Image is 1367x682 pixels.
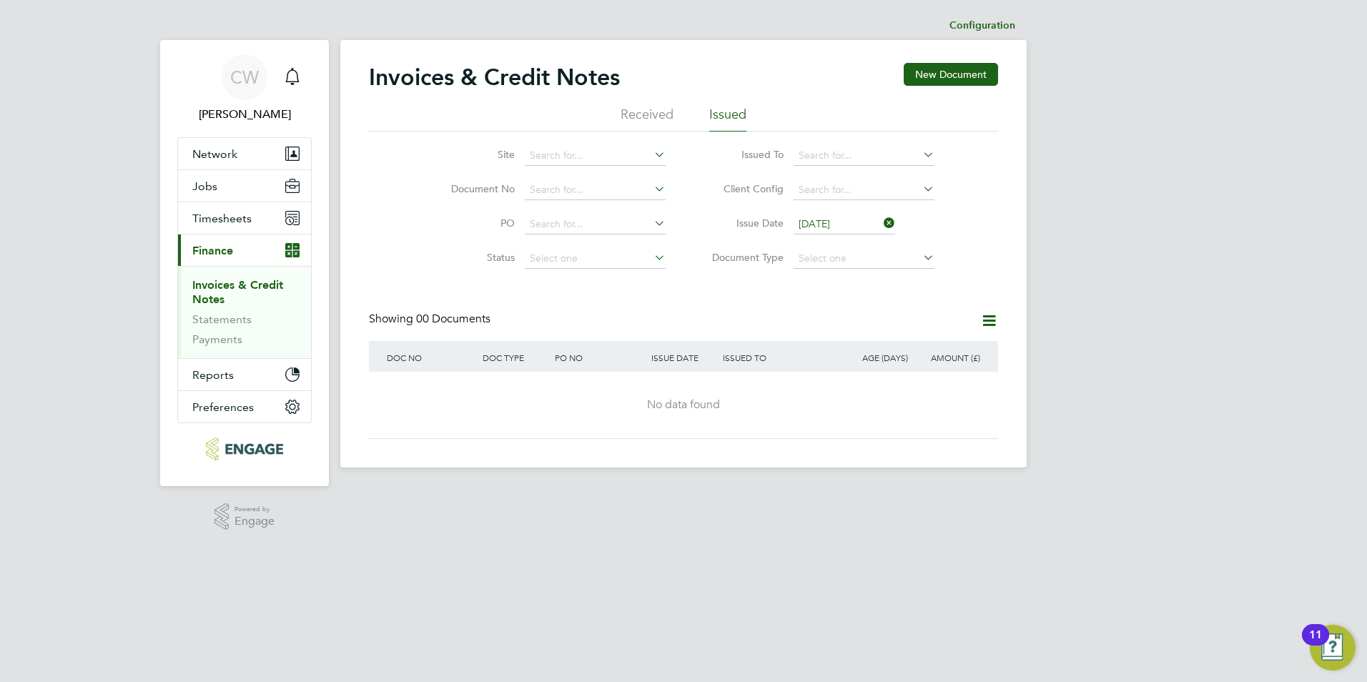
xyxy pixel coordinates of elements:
[383,341,479,374] div: DOC NO
[177,438,312,460] a: Go to home page
[369,63,620,92] h2: Invoices & Credit Notes
[479,341,551,374] div: DOC TYPE
[525,214,666,234] input: Search for...
[648,341,720,374] div: ISSUE DATE
[621,106,673,132] li: Received
[912,341,984,374] div: AMOUNT (£)
[433,251,515,264] label: Status
[192,368,234,382] span: Reports
[701,148,784,161] label: Issued To
[839,341,912,374] div: AGE (DAYS)
[192,278,283,306] a: Invoices & Credit Notes
[794,146,934,166] input: Search for...
[416,312,490,326] span: 00 Documents
[178,234,311,266] button: Finance
[794,180,934,200] input: Search for...
[192,179,217,193] span: Jobs
[1309,635,1322,653] div: 11
[178,359,311,390] button: Reports
[230,68,259,87] span: CW
[433,217,515,229] label: PO
[178,266,311,358] div: Finance
[206,438,282,460] img: northbuildrecruit-logo-retina.png
[949,11,1015,40] li: Configuration
[178,391,311,422] button: Preferences
[701,217,784,229] label: Issue Date
[235,515,275,528] span: Engage
[192,147,237,161] span: Network
[192,400,254,414] span: Preferences
[178,138,311,169] button: Network
[1310,625,1356,671] button: Open Resource Center, 11 new notifications
[192,244,233,257] span: Finance
[433,148,515,161] label: Site
[709,106,746,132] li: Issued
[383,397,984,412] div: No data found
[192,312,252,326] a: Statements
[525,249,666,269] input: Select one
[525,146,666,166] input: Search for...
[160,40,329,486] nav: Main navigation
[701,182,784,195] label: Client Config
[794,214,895,234] input: Select one
[178,170,311,202] button: Jobs
[235,503,275,515] span: Powered by
[178,202,311,234] button: Timesheets
[192,212,252,225] span: Timesheets
[369,312,493,327] div: Showing
[177,54,312,123] a: CW[PERSON_NAME]
[433,182,515,195] label: Document No
[794,249,934,269] input: Select one
[192,332,242,346] a: Payments
[701,251,784,264] label: Document Type
[551,341,647,374] div: PO NO
[177,106,312,123] span: Claire Waldron
[214,503,275,530] a: Powered byEngage
[719,341,839,374] div: ISSUED TO
[904,63,998,86] button: New Document
[525,180,666,200] input: Search for...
